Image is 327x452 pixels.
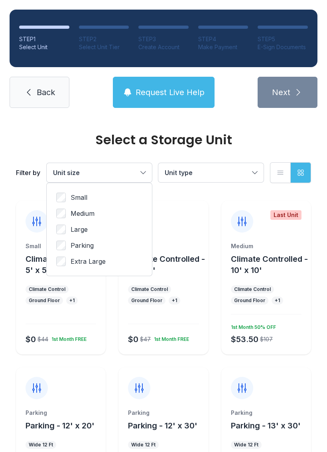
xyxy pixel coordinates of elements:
button: Unit type [158,163,264,182]
div: Climate Control [234,286,271,293]
input: Medium [56,209,66,218]
div: Ground Floor [131,297,162,304]
div: STEP 3 [138,35,189,43]
div: Select Unit [19,43,69,51]
button: Unit size [47,163,152,182]
div: $0 [128,334,138,345]
span: Parking - 12' x 20' [26,421,95,430]
div: Create Account [138,43,189,51]
div: 1st Month FREE [48,333,87,342]
div: 1st Month FREE [151,333,189,342]
button: Climate Controlled - 10' x 10' [231,253,308,276]
input: Large [56,225,66,234]
input: Extra Large [56,257,66,266]
div: STEP 2 [79,35,129,43]
div: Ground Floor [29,297,60,304]
div: $47 [140,335,151,343]
div: Wide 12 Ft [131,442,156,448]
span: Large [71,225,88,234]
div: Small [26,242,96,250]
div: $44 [37,335,48,343]
span: Unit size [53,169,80,177]
span: Extra Large [71,257,106,266]
div: Parking [26,409,96,417]
div: Ground Floor [234,297,265,304]
input: Parking [56,241,66,250]
div: Select Unit Tier [79,43,129,51]
span: Unit type [165,169,193,177]
div: Small [128,242,199,250]
button: Parking - 13' x 30' [231,420,301,431]
div: $53.50 [231,334,258,345]
button: Parking - 12' x 20' [26,420,95,431]
span: Climate Controlled - 5' x 5' [26,254,102,275]
div: + 1 [69,297,75,304]
div: Make Payment [198,43,248,51]
div: 1st Month 50% OFF [228,321,276,331]
div: + 1 [275,297,280,304]
div: Parking [231,409,301,417]
div: Last Unit [270,210,301,220]
div: Wide 12 Ft [234,442,258,448]
span: Back [37,87,55,98]
div: Wide 12 Ft [29,442,53,448]
span: Request Live Help [136,87,205,98]
span: Climate Controlled - 10' x 10' [231,254,308,275]
span: Next [272,87,290,98]
button: Climate Controlled - 5' x 10' [128,253,205,276]
input: Small [56,193,66,202]
span: Climate Controlled - 5' x 10' [128,254,205,275]
span: Medium [71,209,95,218]
div: $107 [260,335,273,343]
div: Filter by [16,168,40,177]
div: + 1 [172,297,177,304]
span: Parking [71,241,94,250]
span: Parking - 13' x 30' [231,421,301,430]
span: Parking - 12' x 30' [128,421,197,430]
div: Select a Storage Unit [16,133,311,146]
div: STEP 4 [198,35,248,43]
div: Climate Control [29,286,65,293]
span: Small [71,193,87,202]
div: STEP 1 [19,35,69,43]
button: Climate Controlled - 5' x 5' [26,253,102,276]
div: $0 [26,334,36,345]
div: Medium [231,242,301,250]
button: Parking - 12' x 30' [128,420,197,431]
div: STEP 5 [258,35,308,43]
div: Parking [128,409,199,417]
div: Climate Control [131,286,168,293]
div: E-Sign Documents [258,43,308,51]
